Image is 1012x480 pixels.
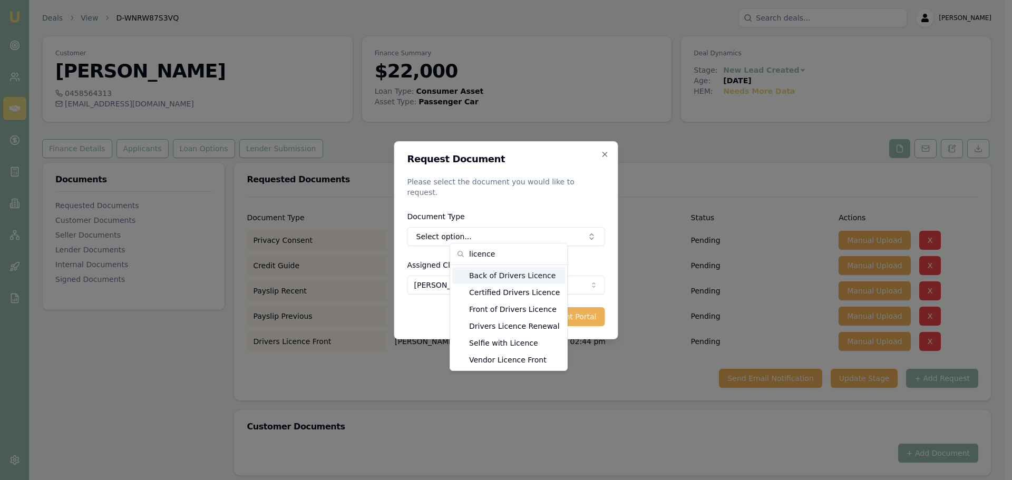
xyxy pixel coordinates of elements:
h2: Request Document [407,154,605,164]
p: Please select the document you would like to request. [407,177,605,198]
div: Drivers Licence Renewal [452,318,565,335]
div: Search... [450,265,567,370]
button: Select option... [407,227,605,246]
div: Front of Drivers Licence [452,301,565,318]
div: Selfie with Licence [452,335,565,351]
div: Back of Drivers Licence [452,267,565,284]
input: Search... [469,243,561,265]
label: Document Type [407,212,465,221]
label: Assigned Client [407,261,464,269]
div: Certified Drivers Licence [452,284,565,301]
div: Vendor Licence Back [452,368,565,385]
div: Vendor Licence Front [452,351,565,368]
